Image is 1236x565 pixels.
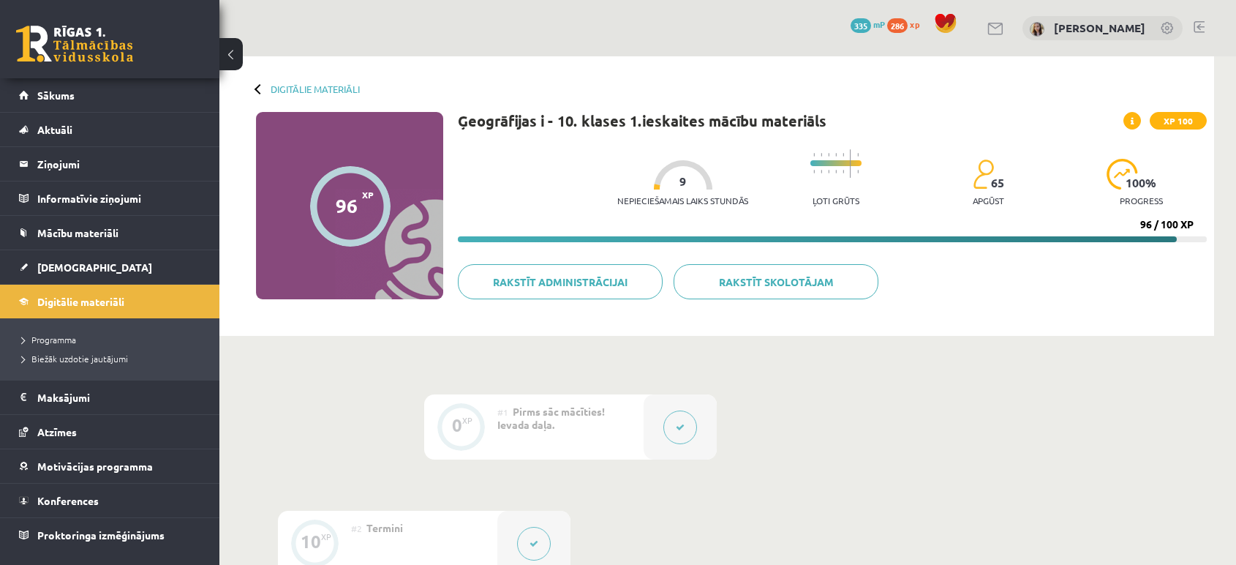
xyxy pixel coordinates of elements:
[843,153,844,157] img: icon-short-line-57e1e144782c952c97e751825c79c345078a6d821885a25fce030b3d8c18986b.svg
[873,18,885,30] span: mP
[452,419,462,432] div: 0
[37,295,124,308] span: Digitālie materiāli
[1120,195,1163,206] p: progress
[362,190,374,200] span: XP
[19,147,201,181] a: Ziņojumi
[679,175,686,188] span: 9
[22,334,76,345] span: Programma
[351,523,362,534] span: #2
[813,170,815,173] img: icon-short-line-57e1e144782c952c97e751825c79c345078a6d821885a25fce030b3d8c18986b.svg
[887,18,908,33] span: 286
[851,18,871,33] span: 335
[301,535,321,548] div: 10
[37,425,77,438] span: Atzīmes
[851,18,885,30] a: 335 mP
[37,261,152,274] span: [DEMOGRAPHIC_DATA]
[497,406,508,418] span: #1
[458,264,663,299] a: Rakstīt administrācijai
[16,26,133,62] a: Rīgas 1. Tālmācības vidusskola
[821,170,822,173] img: icon-short-line-57e1e144782c952c97e751825c79c345078a6d821885a25fce030b3d8c18986b.svg
[857,170,859,173] img: icon-short-line-57e1e144782c952c97e751825c79c345078a6d821885a25fce030b3d8c18986b.svg
[37,226,118,239] span: Mācību materiāli
[458,112,826,130] h1: Ģeogrāfijas i - 10. klases 1.ieskaites mācību materiāls
[19,415,201,449] a: Atzīmes
[828,153,829,157] img: icon-short-line-57e1e144782c952c97e751825c79c345078a6d821885a25fce030b3d8c18986b.svg
[821,153,822,157] img: icon-short-line-57e1e144782c952c97e751825c79c345078a6d821885a25fce030b3d8c18986b.svg
[973,195,1004,206] p: apgūst
[973,159,994,190] img: students-c634bb4e5e11cddfef0936a35e636f08e4e9abd3cc4e673bd6f9a4125e45ecb1.svg
[321,533,331,541] div: XP
[37,381,201,414] legend: Maksājumi
[37,147,201,181] legend: Ziņojumi
[991,176,1004,190] span: 65
[1150,112,1207,130] span: XP 100
[19,250,201,284] a: [DEMOGRAPHIC_DATA]
[37,494,99,507] span: Konferences
[37,460,153,473] span: Motivācijas programma
[37,528,165,542] span: Proktoringa izmēģinājums
[835,170,837,173] img: icon-short-line-57e1e144782c952c97e751825c79c345078a6d821885a25fce030b3d8c18986b.svg
[497,405,605,431] span: Pirms sāc mācīties! Ievada daļa.
[37,89,75,102] span: Sākums
[462,416,472,424] div: XP
[674,264,878,299] a: Rakstīt skolotājam
[19,285,201,318] a: Digitālie materiāli
[19,113,201,146] a: Aktuāli
[857,153,859,157] img: icon-short-line-57e1e144782c952c97e751825c79c345078a6d821885a25fce030b3d8c18986b.svg
[22,352,205,365] a: Biežāk uzdotie jautājumi
[910,18,919,30] span: xp
[336,195,358,217] div: 96
[19,484,201,517] a: Konferences
[19,216,201,250] a: Mācību materiāli
[37,182,201,215] legend: Informatīvie ziņojumi
[19,182,201,215] a: Informatīvie ziņojumi
[850,149,851,178] img: icon-long-line-d9ea69661e0d244f92f715978eff75569469978d946b2353a9bb055b3ed8787d.svg
[1126,176,1157,190] span: 100 %
[843,170,844,173] img: icon-short-line-57e1e144782c952c97e751825c79c345078a6d821885a25fce030b3d8c18986b.svg
[813,195,859,206] p: Ļoti grūts
[37,123,72,136] span: Aktuāli
[1054,20,1145,35] a: [PERSON_NAME]
[22,333,205,346] a: Programma
[1107,159,1138,190] img: icon-progress-161ccf0a02000e728c5f80fcf4c31c7af3da0e1684b2b1d7c360e028c24a22f1.svg
[271,83,360,94] a: Digitālie materiāli
[887,18,927,30] a: 286 xp
[617,195,748,206] p: Nepieciešamais laiks stundās
[828,170,829,173] img: icon-short-line-57e1e144782c952c97e751825c79c345078a6d821885a25fce030b3d8c18986b.svg
[22,353,128,364] span: Biežāk uzdotie jautājumi
[835,153,837,157] img: icon-short-line-57e1e144782c952c97e751825c79c345078a6d821885a25fce030b3d8c18986b.svg
[19,78,201,112] a: Sākums
[813,153,815,157] img: icon-short-line-57e1e144782c952c97e751825c79c345078a6d821885a25fce030b3d8c18986b.svg
[19,518,201,552] a: Proktoringa izmēģinājums
[1030,22,1044,37] img: Marija Nicmane
[366,521,403,534] span: Termini
[19,381,201,414] a: Maksājumi
[19,449,201,483] a: Motivācijas programma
